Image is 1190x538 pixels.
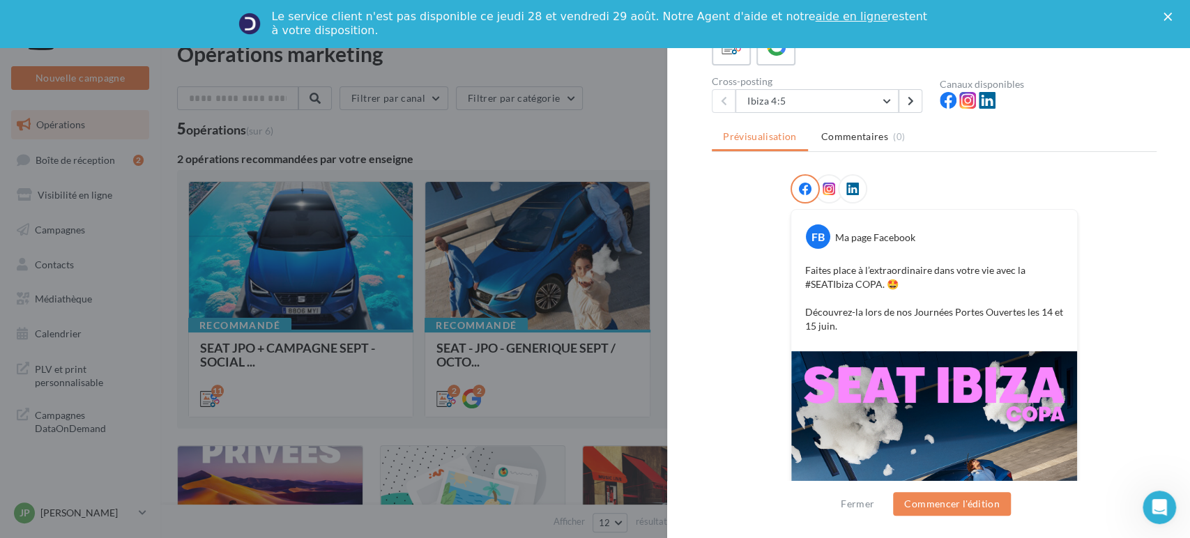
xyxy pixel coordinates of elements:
[238,13,261,35] img: Profile image for Service-Client
[835,231,915,245] div: Ma page Facebook
[806,224,830,249] div: FB
[1143,491,1176,524] iframe: Intercom live chat
[1164,13,1177,21] div: Fermer
[805,263,1063,333] p: Faites place à l’extraordinaire dans votre vie avec la #SEATIbiza COPA. 🤩 Découvrez-la lors de no...
[815,10,887,23] a: aide en ligne
[821,130,888,144] span: Commentaires
[735,89,899,113] button: Ibiza 4:5
[893,131,905,142] span: (0)
[835,495,880,512] button: Fermer
[940,79,1157,89] div: Canaux disponibles
[893,492,1011,516] button: Commencer l'édition
[272,10,930,38] div: Le service client n'est pas disponible ce jeudi 28 et vendredi 29 août. Notre Agent d'aide et not...
[712,77,929,86] div: Cross-posting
